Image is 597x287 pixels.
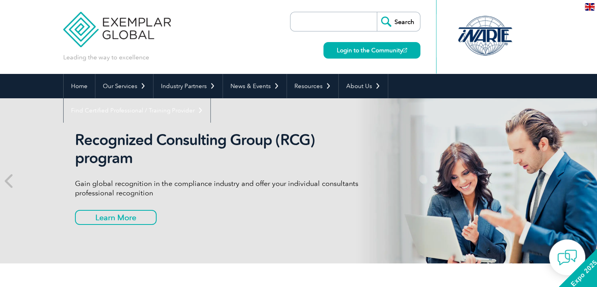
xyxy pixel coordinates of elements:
[75,131,369,167] h2: Recognized Consulting Group (RCG) program
[75,179,369,198] p: Gain global recognition in the compliance industry and offer your individual consultants professi...
[403,48,407,52] img: open_square.png
[153,74,223,98] a: Industry Partners
[95,74,153,98] a: Our Services
[64,74,95,98] a: Home
[377,12,420,31] input: Search
[557,248,577,267] img: contact-chat.png
[223,74,287,98] a: News & Events
[323,42,420,59] a: Login to the Community
[585,3,595,11] img: en
[339,74,388,98] a: About Us
[287,74,338,98] a: Resources
[63,53,149,62] p: Leading the way to excellence
[64,98,210,123] a: Find Certified Professional / Training Provider
[75,210,157,225] a: Learn More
